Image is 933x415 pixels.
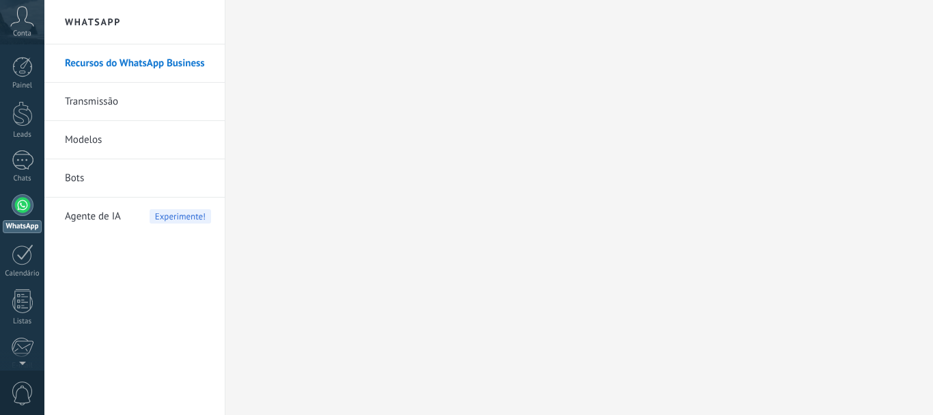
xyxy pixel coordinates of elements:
span: Agente de IA [65,198,121,236]
a: Bots [65,159,211,198]
div: Chats [3,174,42,183]
a: Agente de IAExperimente! [65,198,211,236]
li: Agente de IA [44,198,225,235]
a: Recursos do WhatsApp Business [65,44,211,83]
div: WhatsApp [3,220,42,233]
div: Listas [3,317,42,326]
a: Modelos [65,121,211,159]
div: Calendário [3,269,42,278]
span: Conta [13,29,31,38]
li: Bots [44,159,225,198]
div: Painel [3,81,42,90]
li: Transmissão [44,83,225,121]
span: Experimente! [150,209,211,224]
li: Recursos do WhatsApp Business [44,44,225,83]
a: Transmissão [65,83,211,121]
li: Modelos [44,121,225,159]
div: Leads [3,131,42,139]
